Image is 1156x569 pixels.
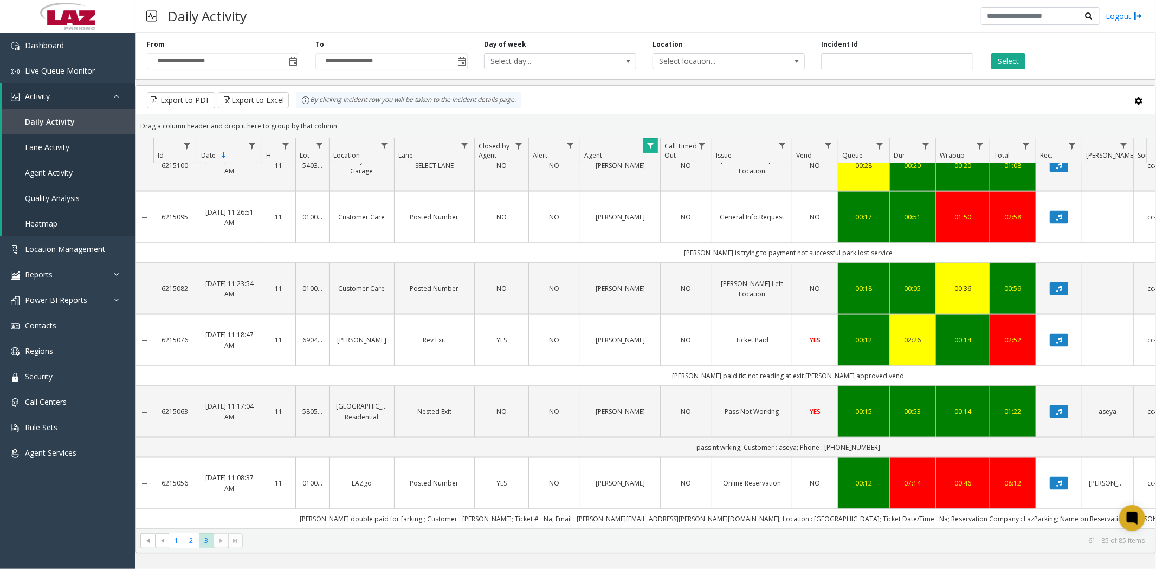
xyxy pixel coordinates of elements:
a: H Filter Menu [279,138,293,153]
img: 'icon' [11,424,20,432]
label: Day of week [484,40,526,49]
a: Quality Analysis [2,185,135,211]
a: Agent Filter Menu [643,138,658,153]
div: 01:08 [997,160,1029,171]
span: NO [496,407,507,416]
span: Toggle popup [455,54,467,69]
img: 'icon' [11,449,20,458]
a: 00:20 [896,160,929,171]
a: Collapse Details [136,337,153,345]
button: Export to Excel [218,92,289,108]
a: 690414 [302,335,322,345]
a: Customer Care [336,283,388,294]
img: 'icon' [11,93,20,101]
a: 00:51 [896,212,929,222]
div: 00:59 [997,283,1029,294]
a: Lot Filter Menu [312,138,327,153]
span: Lane Activity [25,142,69,152]
img: 'icon' [11,296,20,305]
span: Heatmap [25,218,57,229]
a: Collapse Details [136,480,153,488]
a: Logout [1106,10,1142,22]
span: YES [496,335,507,345]
a: [DATE] 11:23:54 AM [204,279,255,299]
a: Closed by Agent Filter Menu [512,138,526,153]
div: 00:18 [845,283,883,294]
a: Issue Filter Menu [775,138,790,153]
span: Lot [300,151,309,160]
a: [GEOGRAPHIC_DATA] Residential [336,401,388,422]
span: Go to the previous page [155,533,170,548]
a: 00:05 [896,283,929,294]
a: 01:22 [997,406,1029,417]
span: Dashboard [25,40,64,50]
a: 11 [269,160,289,171]
span: Queue [842,151,863,160]
img: 'icon' [11,67,20,76]
span: Location Management [25,244,105,254]
span: Daily Activity [25,117,75,127]
span: Select day... [485,54,605,69]
span: NO [496,212,507,222]
span: Rule Sets [25,422,57,432]
a: YES [799,406,831,417]
span: Go to the first page [140,533,155,548]
kendo-pager-info: 61 - 85 of 85 items [249,536,1145,545]
label: From [147,40,165,49]
span: Reports [25,269,53,280]
span: Location [333,151,360,160]
h3: Daily Activity [163,3,252,29]
img: 'icon' [11,398,20,407]
span: Alert [533,151,547,160]
a: NO [799,478,831,488]
a: [PERSON_NAME] [1089,478,1127,488]
a: 07:14 [896,478,929,488]
a: YES [481,478,522,488]
a: SELECT LANE [401,160,468,171]
a: 6215056 [160,478,190,488]
img: logout [1134,10,1142,22]
div: 08:12 [997,478,1029,488]
span: Issue [716,151,732,160]
a: [PERSON_NAME] Left Location [719,279,785,299]
a: NO [667,212,705,222]
a: Dur Filter Menu [919,138,933,153]
span: Closed by Agent [479,141,509,160]
a: 010016 [302,212,322,222]
a: 11 [269,212,289,222]
span: Security [25,371,53,382]
img: infoIcon.svg [301,96,310,105]
a: [PERSON_NAME] [587,478,654,488]
a: 01:50 [942,212,983,222]
a: Collapse Details [136,408,153,417]
span: Go to the first page [144,536,152,545]
a: NO [535,160,573,171]
a: NO [799,212,831,222]
a: 580519 [302,406,322,417]
a: [DATE] 11:18:47 AM [204,329,255,350]
a: 6215076 [160,335,190,345]
span: NO [810,161,821,170]
a: NO [667,478,705,488]
span: Sortable [219,151,228,160]
span: Call Centers [25,397,67,407]
span: Page 2 [184,533,198,548]
a: Queue Filter Menu [873,138,887,153]
a: LAZgo [336,478,388,488]
div: 02:58 [997,212,1029,222]
a: 010016 [302,283,322,294]
span: Live Queue Monitor [25,66,95,76]
span: Lane [398,151,413,160]
a: 00:46 [942,478,983,488]
div: 00:12 [845,478,883,488]
a: Posted Number [401,212,468,222]
span: [PERSON_NAME] [1086,151,1135,160]
a: 00:15 [845,406,883,417]
a: 02:52 [997,335,1029,345]
span: NO [810,212,821,222]
label: Incident Id [821,40,858,49]
a: 00:28 [845,160,883,171]
a: Online Reservation [719,478,785,488]
a: Century Tower Garage [336,156,388,176]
